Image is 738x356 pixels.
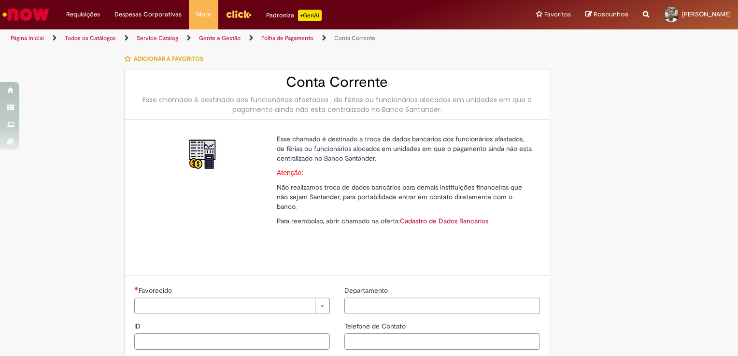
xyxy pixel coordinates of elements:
a: Todos os Catálogos [65,34,116,42]
h2: Conta Corrente [134,74,540,90]
span: Favoritos [544,10,571,19]
a: Cadastro de Dados Bancários [400,217,488,225]
span: Necessários - Favorecido [139,286,174,295]
a: Rascunhos [585,10,628,19]
button: Adicionar a Favoritos [124,49,209,69]
a: Folha de Pagamento [261,34,313,42]
span: Despesas Corporativas [114,10,182,19]
input: Telefone de Contato [344,333,540,350]
a: Página inicial [11,34,44,42]
span: ID [134,322,142,330]
span: Não realizamos troca de dados bancários para demais instituições financeiras que não sejam Santan... [277,183,522,211]
div: Padroniza [266,10,322,21]
input: Departamento [344,298,540,314]
span: [PERSON_NAME] [682,10,731,18]
img: Conta Corrente [186,139,217,170]
div: Esse chamado é destinado aos funcionários afastados , de férias ou funcionários alocados em unida... [134,95,540,114]
a: Gente e Gestão [199,34,241,42]
span: Adicionar a Favoritos [134,55,203,63]
span: Rascunhos [594,10,628,19]
p: +GenAi [298,10,322,21]
img: click_logo_yellow_360x200.png [226,7,252,21]
span: Requisições [66,10,100,19]
ul: Trilhas de página [7,29,485,47]
span: Departamento [344,286,390,295]
a: Conta Corrente [334,34,375,42]
span: Esse chamado é destinado a troca de dados bancários dos funcionários afastados, de férias ou func... [277,135,532,163]
span: Telefone de Contato [344,322,408,330]
input: ID [134,333,330,350]
a: Service Catalog [137,34,178,42]
img: ServiceNow [1,5,51,24]
span: Necessários [134,287,139,290]
span: Atenção: [277,169,303,177]
a: Limpar campo Favorecido [134,298,330,314]
span: Para reembolso, abrir chamado na oferta: [277,217,488,225]
span: More [196,10,211,19]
